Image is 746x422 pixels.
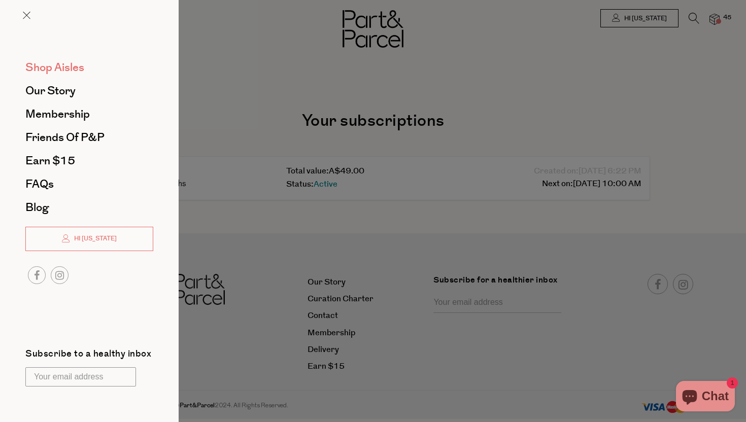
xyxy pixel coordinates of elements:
[25,106,90,122] span: Membership
[25,367,136,386] input: Your email address
[25,176,54,192] span: FAQs
[25,155,153,166] a: Earn $15
[25,62,153,73] a: Shop Aisles
[25,199,49,216] span: Blog
[25,202,153,213] a: Blog
[25,349,151,362] label: Subscribe to a healthy inbox
[25,85,153,96] a: Our Story
[25,132,153,143] a: Friends of P&P
[25,83,76,99] span: Our Story
[25,153,75,169] span: Earn $15
[72,234,117,243] span: Hi [US_STATE]
[25,227,153,251] a: Hi [US_STATE]
[25,109,153,120] a: Membership
[25,129,105,146] span: Friends of P&P
[25,179,153,190] a: FAQs
[25,59,84,76] span: Shop Aisles
[673,381,738,414] inbox-online-store-chat: Shopify online store chat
